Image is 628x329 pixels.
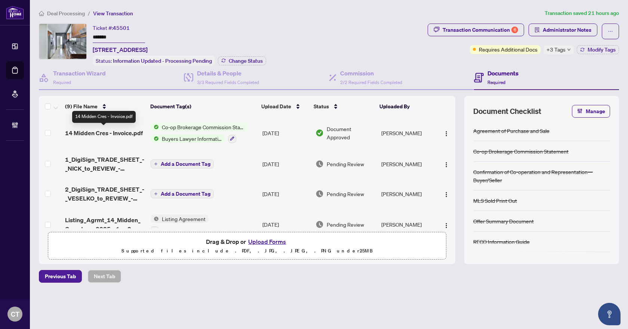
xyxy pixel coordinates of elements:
[113,58,212,64] span: Information Updated - Processing Pending
[147,96,258,117] th: Document Tag(s)
[473,127,549,135] div: Agreement of Purchase and Sale
[246,237,288,246] button: Upload Forms
[259,209,312,241] td: [DATE]
[479,45,538,53] span: Requires Additional Docs
[229,58,263,63] span: Change Status
[443,162,449,168] img: Logo
[473,106,541,117] span: Document Checklist
[259,117,312,149] td: [DATE]
[159,123,247,131] span: Co-op Brokerage Commission Statement
[315,129,324,137] img: Document Status
[72,111,136,123] div: 14 Midden Cres - Invoice.pdf
[39,24,86,59] img: IMG-W12226856_1.jpg
[511,27,518,33] div: 6
[151,215,209,235] button: Status IconListing Agreement
[88,270,121,283] button: Next Tab
[327,190,364,198] span: Pending Review
[11,309,19,319] span: CT
[314,102,329,111] span: Status
[535,27,540,32] span: solution
[261,102,291,111] span: Upload Date
[53,69,106,78] h4: Transaction Wizard
[197,80,259,85] span: 3/3 Required Fields Completed
[53,246,441,255] p: Supported files include .PDF, .JPG, .JPEG, .PNG under 25 MB
[327,125,376,141] span: Document Approved
[88,9,90,18] li: /
[315,160,324,168] img: Document Status
[440,188,452,200] button: Logo
[547,45,566,54] span: +3 Tags
[428,24,524,36] button: Transaction Communication6
[93,56,215,66] div: Status:
[598,303,621,325] button: Open asap
[378,149,437,179] td: [PERSON_NAME]
[376,96,434,117] th: Uploaded By
[378,209,437,241] td: [PERSON_NAME]
[440,158,452,170] button: Logo
[440,218,452,230] button: Logo
[473,217,534,225] div: Offer Summary Document
[65,185,145,203] span: 2_DigiSign_TRADE_SHEET_-_VESELKO_to_REVIEW_-_14_Midden_Cres.pdf
[159,134,225,143] span: Buyers Lawyer Information
[529,24,597,36] button: Administrator Notes
[218,56,266,65] button: Change Status
[259,179,312,209] td: [DATE]
[443,131,449,137] img: Logo
[572,105,610,118] button: Manage
[6,6,24,19] img: logo
[161,161,210,167] span: Add a Document Tag
[315,190,324,198] img: Document Status
[113,25,130,31] span: 45501
[48,232,446,260] span: Drag & Drop orUpload FormsSupported files include .PDF, .JPG, .JPEG, .PNG under25MB
[327,160,364,168] span: Pending Review
[151,189,214,198] button: Add a Document Tag
[151,159,214,169] button: Add a Document Tag
[487,69,518,78] h4: Documents
[473,196,517,205] div: MLS Sold Print Out
[39,11,44,16] span: home
[258,96,311,117] th: Upload Date
[151,189,214,199] button: Add a Document Tag
[440,127,452,139] button: Logo
[65,128,143,137] span: 14 Midden Cres - Invoice.pdf
[487,80,505,85] span: Required
[62,96,147,117] th: (9) File Name
[161,191,210,196] span: Add a Document Tag
[586,105,605,117] span: Manage
[65,102,98,111] span: (9) File Name
[93,45,148,54] span: [STREET_ADDRESS]
[39,270,82,283] button: Previous Tab
[154,162,158,166] span: plus
[47,10,85,17] span: Deal Processing
[378,117,437,149] td: [PERSON_NAME]
[197,69,259,78] h4: Details & People
[378,179,437,209] td: [PERSON_NAME]
[311,96,376,117] th: Status
[151,123,247,143] button: Status IconCo-op Brokerage Commission StatementStatus IconBuyers Lawyer Information
[159,215,209,223] span: Listing Agreement
[53,80,71,85] span: Required
[45,270,76,282] span: Previous Tab
[327,220,364,229] span: Pending Review
[315,220,324,229] img: Document Status
[443,24,518,36] div: Transaction Communication
[608,29,613,34] span: ellipsis
[65,155,145,173] span: 1_DigiSign_TRADE_SHEET_-_NICK_to_REVIEW_-_14_Midden_Cres.pdf
[473,168,610,184] div: Confirmation of Co-operation and Representation—Buyer/Seller
[206,237,288,246] span: Drag & Drop or
[588,47,616,52] span: Modify Tags
[567,48,571,52] span: down
[93,24,130,32] div: Ticket #:
[543,24,591,36] span: Administrator Notes
[577,45,619,54] button: Modify Tags
[443,192,449,198] img: Logo
[259,149,312,179] td: [DATE]
[151,215,159,223] img: Status Icon
[65,215,145,233] span: Listing_Agrmt_14_Midden_Cres_June_2025__1___2___1__removed_AddPage.pdf
[340,80,402,85] span: 2/2 Required Fields Completed
[545,9,619,18] article: Transaction saved 21 hours ago
[340,69,402,78] h4: Commission
[473,238,530,246] div: RECO Information Guide
[93,10,133,17] span: View Transaction
[151,159,214,168] button: Add a Document Tag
